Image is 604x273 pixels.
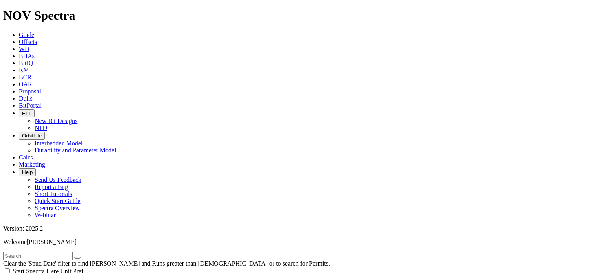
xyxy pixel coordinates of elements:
[19,132,45,140] button: OrbitLite
[19,74,31,81] a: BCR
[27,238,77,245] span: [PERSON_NAME]
[3,238,601,246] p: Welcome
[35,205,80,211] a: Spectra Overview
[19,81,32,88] a: OAR
[35,147,116,154] a: Durability and Parameter Model
[19,161,45,168] a: Marketing
[3,8,601,23] h1: NOV Spectra
[19,168,36,176] button: Help
[19,46,29,52] a: WD
[19,53,35,59] a: BHAs
[22,133,42,139] span: OrbitLite
[19,95,33,102] a: Dulls
[19,38,37,45] a: Offsets
[35,198,80,204] a: Quick Start Guide
[22,169,33,175] span: Help
[3,260,330,267] span: Clear the 'Spud Date' filter to find [PERSON_NAME] and Runs greater than [DEMOGRAPHIC_DATA] or to...
[35,176,81,183] a: Send Us Feedback
[35,140,83,147] a: Interbedded Model
[35,125,47,131] a: NPD
[19,102,42,109] a: BitPortal
[19,31,34,38] a: Guide
[22,110,31,116] span: FTT
[35,183,68,190] a: Report a Bug
[3,225,601,232] div: Version: 2025.2
[3,252,73,260] input: Search
[19,67,29,73] a: KM
[19,154,33,161] a: Calcs
[19,60,33,66] a: BitIQ
[19,88,41,95] a: Proposal
[35,212,56,218] a: Webinar
[35,191,72,197] a: Short Tutorials
[35,117,77,124] a: New Bit Designs
[19,109,35,117] button: FTT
